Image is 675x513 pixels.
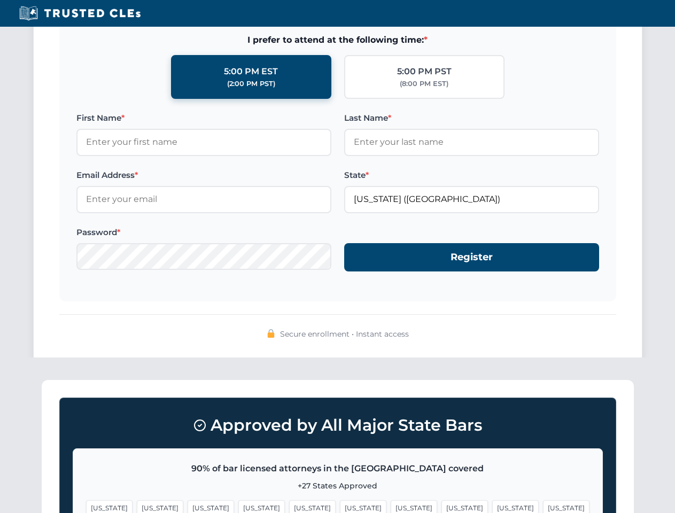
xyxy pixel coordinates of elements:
[76,169,331,182] label: Email Address
[400,79,448,89] div: (8:00 PM EST)
[76,226,331,239] label: Password
[280,328,409,340] span: Secure enrollment • Instant access
[397,65,452,79] div: 5:00 PM PST
[344,129,599,156] input: Enter your last name
[86,462,589,476] p: 90% of bar licensed attorneys in the [GEOGRAPHIC_DATA] covered
[224,65,278,79] div: 5:00 PM EST
[344,186,599,213] input: Florida (FL)
[76,33,599,47] span: I prefer to attend at the following time:
[76,129,331,156] input: Enter your first name
[344,243,599,271] button: Register
[73,411,603,440] h3: Approved by All Major State Bars
[16,5,144,21] img: Trusted CLEs
[76,112,331,125] label: First Name
[76,186,331,213] input: Enter your email
[227,79,275,89] div: (2:00 PM PST)
[344,169,599,182] label: State
[344,112,599,125] label: Last Name
[86,480,589,492] p: +27 States Approved
[267,329,275,338] img: 🔒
